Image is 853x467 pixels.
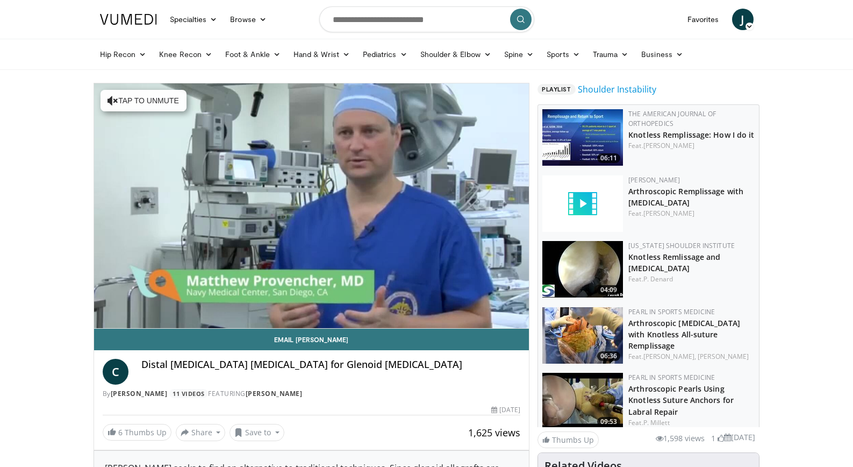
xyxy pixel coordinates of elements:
a: [US_STATE] Shoulder Institute [628,241,735,250]
a: Favorites [681,9,726,30]
a: Thumbs Up [537,431,599,448]
a: The American Journal of Orthopedics [628,109,716,128]
div: Feat. [628,418,755,428]
a: Shoulder & Elbow [414,44,498,65]
a: Business [635,44,690,65]
img: f0824d9a-1708-40fb-bc23-91fc51e9a0d1.150x105_q85_crop-smart_upscale.jpg [542,241,623,298]
span: 06:11 [597,153,620,163]
a: 09:53 [542,373,623,429]
a: [PERSON_NAME] [698,352,749,361]
img: VuMedi Logo [100,14,157,25]
a: Email [PERSON_NAME] [94,329,529,350]
a: Arthroscopic [MEDICAL_DATA] with Knotless All-suture Remplissage [628,318,740,351]
a: Sports [540,44,586,65]
span: 04:09 [597,285,620,295]
a: PEARL in Sports Medicine [628,373,715,382]
a: 11 Videos [169,389,209,398]
a: P. Millett [643,418,670,427]
span: 09:53 [597,417,620,427]
span: 6 [118,427,123,437]
img: video_placeholder_short.svg [542,175,623,232]
div: By FEATURING [103,389,521,399]
div: [DATE] [491,405,520,415]
a: Knotless Remplissage: How I do it [628,130,754,140]
span: 06:36 [597,351,620,361]
a: [PERSON_NAME] [643,209,694,218]
img: 32993678-a1de-4cc3-8951-06c516818db1.150x105_q85_crop-smart_upscale.jpg [542,373,623,429]
a: Arthroscopic Pearls Using Knotless Suture Anchors for Labral Repair [628,384,734,416]
a: 04:09 [542,241,623,298]
a: Arthroscopic Remplissage with [MEDICAL_DATA] [628,186,743,208]
span: Playlist [537,84,575,95]
a: Hip Recon [94,44,153,65]
a: 6 Thumbs Up [103,424,171,441]
a: [PERSON_NAME] [111,389,168,398]
h4: Distal [MEDICAL_DATA] [MEDICAL_DATA] for Glenoid [MEDICAL_DATA] [141,359,521,371]
div: Feat. [628,352,755,362]
a: J [732,9,754,30]
a: 06:11 [542,109,623,166]
a: Knotless Remlissage and [MEDICAL_DATA] [628,252,720,273]
a: Trauma [586,44,635,65]
img: f6e0f38b-b732-4b87-8d37-d6e08e686e13.150x105_q85_crop-smart_upscale.jpg [542,307,623,364]
div: Feat. [628,141,755,151]
span: 1,625 views [468,426,520,439]
a: [PERSON_NAME] [246,389,303,398]
a: Hand & Wrist [287,44,356,65]
span: 1 [711,433,715,443]
a: Spine [498,44,540,65]
a: Shoulder Instability [578,83,656,96]
a: PEARL in Sports Medicine [628,307,715,316]
a: [PERSON_NAME], [643,352,696,361]
a: 06:36 [542,307,623,364]
a: [PERSON_NAME] [628,175,680,185]
li: 1,598 views [656,433,705,444]
video-js: Video Player [94,83,529,329]
a: [PERSON_NAME] [643,141,694,150]
a: Foot & Ankle [219,44,287,65]
button: Share [176,424,226,441]
img: 7447c5c3-9ee2-4995-afbb-27d4b6afab3b.150x105_q85_crop-smart_upscale.jpg [542,109,623,166]
a: C [103,359,128,385]
a: Specialties [163,9,224,30]
a: Browse [224,9,273,30]
button: Save to [230,424,284,441]
button: Tap to unmute [101,90,187,111]
div: Feat. [628,209,755,218]
a: P. Denard [643,274,673,284]
input: Search topics, interventions [319,6,534,32]
li: [DATE] [724,431,755,443]
a: Knee Recon [153,44,219,65]
div: Feat. [628,274,755,284]
a: Pediatrics [356,44,414,65]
